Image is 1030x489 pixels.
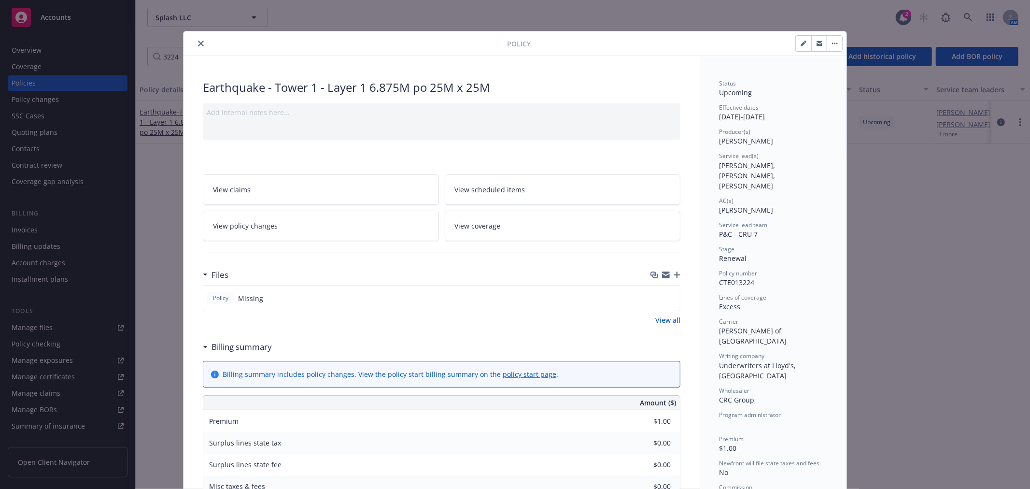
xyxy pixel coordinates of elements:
span: Policy [507,39,531,49]
div: Excess [719,302,827,312]
span: View policy changes [213,221,278,231]
span: [PERSON_NAME] of [GEOGRAPHIC_DATA] [719,326,787,345]
span: Producer(s) [719,128,750,136]
span: Service lead team [719,221,767,229]
span: Surplus lines state fee [209,460,282,469]
span: Missing [238,293,263,303]
h3: Files [212,269,228,281]
span: Newfront will file state taxes and fees [719,459,819,467]
span: $1.00 [719,444,736,453]
span: Upcoming [719,88,752,97]
span: Lines of coverage [719,293,766,302]
a: View scheduled items [445,174,681,205]
div: Earthquake - Tower 1 - Layer 1 6.875M po 25M x 25M [203,79,680,96]
span: AC(s) [719,197,734,205]
div: Files [203,269,228,281]
span: Surplus lines state tax [209,438,281,447]
div: Billing summary includes policy changes. View the policy start billing summary on the . [223,369,558,379]
span: Service lead(s) [719,152,759,160]
span: [PERSON_NAME] [719,136,773,145]
span: Premium [719,435,744,443]
span: View coverage [455,221,501,231]
a: View coverage [445,211,681,241]
span: No [719,468,728,477]
div: Billing summary [203,341,272,353]
span: [PERSON_NAME] [719,205,773,215]
div: [DATE] - [DATE] [719,103,827,122]
a: policy start page [503,370,556,379]
span: CTE013224 [719,278,754,287]
span: [PERSON_NAME], [PERSON_NAME], [PERSON_NAME] [719,161,777,190]
span: Carrier [719,317,738,326]
div: Add internal notes here... [207,107,677,117]
span: Underwriters at Lloyd's, [GEOGRAPHIC_DATA] [719,361,798,380]
a: View claims [203,174,439,205]
span: Effective dates [719,103,759,112]
span: P&C - CRU 7 [719,230,758,239]
input: 0.00 [614,458,677,472]
input: 0.00 [614,436,677,450]
h3: Billing summary [212,341,272,353]
span: View claims [213,185,251,195]
span: Policy [211,294,230,302]
button: close [195,38,207,49]
span: Stage [719,245,734,253]
input: 0.00 [614,414,677,429]
span: Wholesaler [719,387,749,395]
a: View all [655,315,680,325]
span: Renewal [719,254,747,263]
a: View policy changes [203,211,439,241]
span: View scheduled items [455,185,525,195]
span: Writing company [719,352,764,360]
span: CRC Group [719,395,754,404]
span: Premium [209,417,239,426]
span: - [719,419,721,429]
span: Status [719,79,736,87]
span: Amount ($) [640,398,676,408]
span: Policy number [719,269,757,277]
span: Program administrator [719,411,781,419]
